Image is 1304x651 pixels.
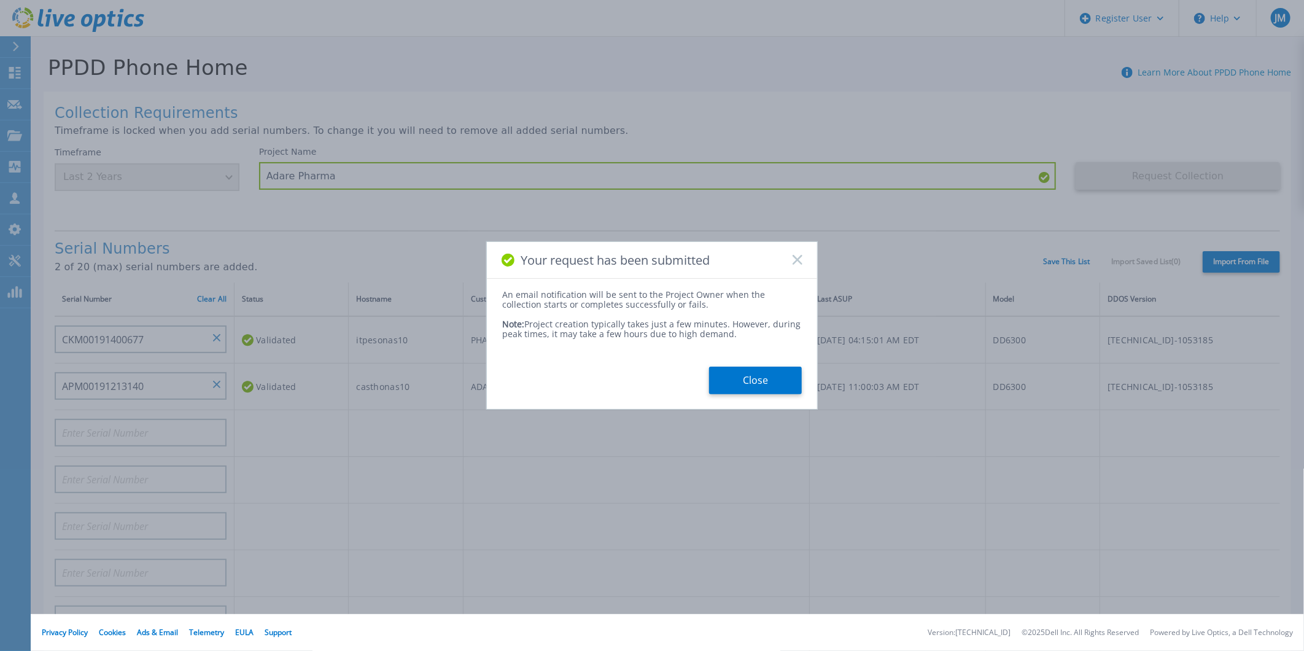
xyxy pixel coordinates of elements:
div: An email notification will be sent to the Project Owner when the collection starts or completes s... [502,290,802,310]
a: Cookies [99,627,126,637]
button: Close [709,367,802,394]
li: Powered by Live Optics, a Dell Technology [1150,629,1293,637]
a: Support [265,627,292,637]
span: Note: [502,318,524,330]
li: © 2025 Dell Inc. All Rights Reserved [1022,629,1139,637]
span: Your request has been submitted [521,253,710,267]
li: Version: [TECHNICAL_ID] [928,629,1011,637]
a: Telemetry [189,627,224,637]
a: Privacy Policy [42,627,88,637]
a: Ads & Email [137,627,178,637]
div: Project creation typically takes just a few minutes. However, during peak times, it may take a fe... [502,310,802,339]
a: EULA [235,627,254,637]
